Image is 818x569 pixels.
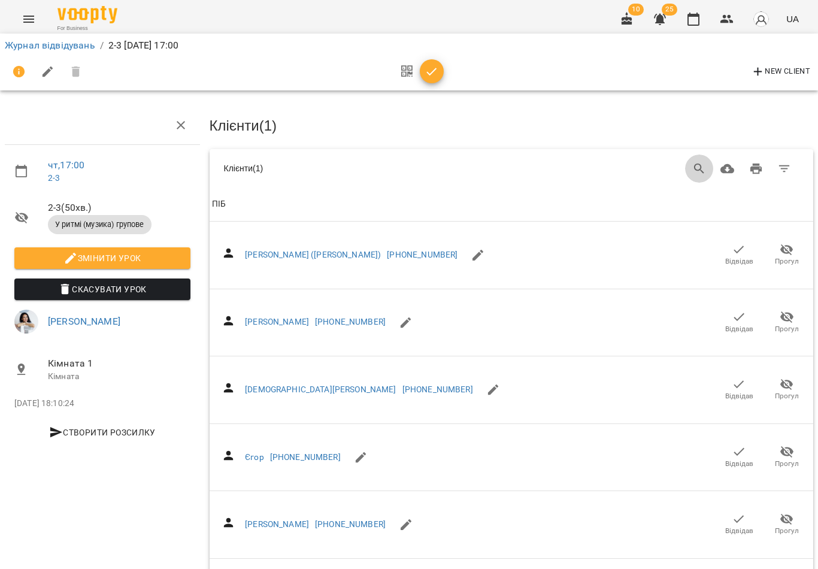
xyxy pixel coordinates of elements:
[224,162,474,174] div: Клієнти ( 1 )
[715,373,763,407] button: Відвідав
[48,159,84,171] a: чт , 17:00
[763,440,811,474] button: Прогул
[245,250,381,259] a: [PERSON_NAME] ([PERSON_NAME])
[315,317,386,326] a: [PHONE_NUMBER]
[781,8,804,30] button: UA
[662,4,677,16] span: 25
[245,452,264,462] a: Єгор
[775,459,799,469] span: Прогул
[24,251,181,265] span: Змінити урок
[715,238,763,272] button: Відвідав
[5,40,95,51] a: Журнал відвідувань
[270,452,341,462] a: [PHONE_NUMBER]
[763,373,811,407] button: Прогул
[48,356,190,371] span: Кімната 1
[315,519,386,529] a: [PHONE_NUMBER]
[48,173,60,183] a: 2-3
[725,391,753,401] span: Відвідав
[14,422,190,443] button: Створити розсилку
[48,371,190,383] p: Кімната
[725,459,753,469] span: Відвідав
[713,155,742,183] button: Завантажити CSV
[742,155,771,183] button: Друк
[763,508,811,541] button: Прогул
[100,38,104,53] li: /
[770,155,799,183] button: Фільтр
[5,38,813,53] nav: breadcrumb
[14,398,190,410] p: [DATE] 18:10:24
[210,149,814,187] div: Table Toolbar
[715,305,763,339] button: Відвідав
[786,13,799,25] span: UA
[753,11,769,28] img: avatar_s.png
[57,6,117,23] img: Voopty Logo
[725,526,753,536] span: Відвідав
[57,25,117,32] span: For Business
[48,201,190,215] span: 2-3 ( 50 хв. )
[48,219,152,230] span: У ритмі (музика) групове
[19,425,186,440] span: Створити розсилку
[212,197,226,211] div: Sort
[763,305,811,339] button: Прогул
[24,282,181,296] span: Скасувати Урок
[715,440,763,474] button: Відвідав
[725,256,753,267] span: Відвідав
[402,385,473,394] a: [PHONE_NUMBER]
[210,118,814,134] h3: Клієнти ( 1 )
[14,247,190,269] button: Змінити урок
[685,155,714,183] button: Search
[212,197,226,211] div: ПІБ
[715,508,763,541] button: Відвідав
[775,391,799,401] span: Прогул
[212,197,811,211] span: ПІБ
[14,279,190,300] button: Скасувати Урок
[725,324,753,334] span: Відвідав
[751,65,810,79] span: New Client
[387,250,458,259] a: [PHONE_NUMBER]
[628,4,644,16] span: 10
[48,316,120,327] a: [PERSON_NAME]
[775,256,799,267] span: Прогул
[14,310,38,334] img: 0081c0cf073813b4ae2c68bb1717a27e.jpg
[748,62,813,81] button: New Client
[245,385,396,394] a: [DEMOGRAPHIC_DATA][PERSON_NAME]
[775,324,799,334] span: Прогул
[775,526,799,536] span: Прогул
[245,519,309,529] a: [PERSON_NAME]
[245,317,309,326] a: [PERSON_NAME]
[108,38,178,53] p: 2-3 [DATE] 17:00
[763,238,811,272] button: Прогул
[14,5,43,34] button: Menu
